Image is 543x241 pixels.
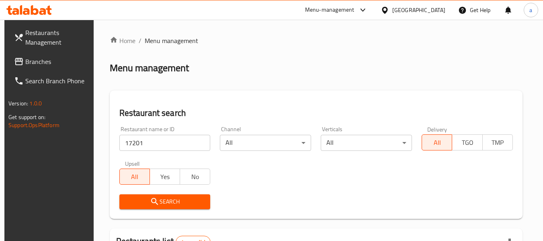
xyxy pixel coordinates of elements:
[110,36,523,45] nav: breadcrumb
[455,137,479,148] span: TGO
[392,6,445,14] div: [GEOGRAPHIC_DATA]
[25,28,89,47] span: Restaurants Management
[183,171,207,183] span: No
[153,171,177,183] span: Yes
[422,134,452,150] button: All
[25,76,89,86] span: Search Branch Phone
[452,134,482,150] button: TGO
[425,137,449,148] span: All
[8,98,28,109] span: Version:
[126,197,204,207] span: Search
[110,36,135,45] a: Home
[125,161,140,166] label: Upsell
[119,107,513,119] h2: Restaurant search
[119,135,211,151] input: Search for restaurant name or ID..
[119,169,150,185] button: All
[482,134,513,150] button: TMP
[8,52,95,71] a: Branches
[8,120,59,130] a: Support.OpsPlatform
[29,98,42,109] span: 1.0.0
[529,6,532,14] span: a
[486,137,510,148] span: TMP
[25,57,89,66] span: Branches
[220,135,311,151] div: All
[427,126,447,132] label: Delivery
[110,62,189,74] h2: Menu management
[8,112,45,122] span: Get support on:
[150,169,180,185] button: Yes
[119,194,211,209] button: Search
[8,71,95,91] a: Search Branch Phone
[8,23,95,52] a: Restaurants Management
[305,5,354,15] div: Menu-management
[145,36,198,45] span: Menu management
[180,169,210,185] button: No
[123,171,147,183] span: All
[321,135,412,151] div: All
[139,36,141,45] li: /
